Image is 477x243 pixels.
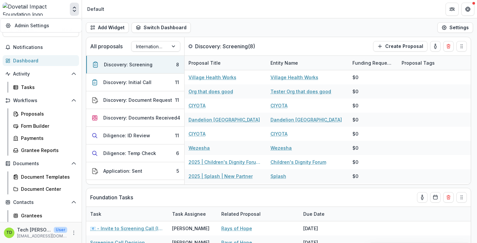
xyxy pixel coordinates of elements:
[3,197,79,208] button: Open Contacts
[270,130,288,137] a: CIYOTA
[221,225,252,232] a: Rays of Hope
[352,102,358,109] div: $0
[299,207,348,221] div: Due Date
[10,108,79,119] a: Proposals
[299,210,328,217] div: Due Date
[21,212,74,219] div: Grantees
[86,74,184,91] button: Discovery: Initial Call11
[443,192,454,203] button: Delete card
[398,59,439,66] div: Proposal Tags
[189,102,206,109] a: CIYOTA
[352,173,358,180] div: $0
[267,56,348,70] div: Entity Name
[10,82,79,93] a: Tasks
[17,233,67,239] p: [EMAIL_ADDRESS][DOMAIN_NAME]
[103,97,172,103] div: Discovery: Document Request
[10,133,79,144] a: Payments
[168,207,217,221] div: Task Assignee
[103,114,177,121] div: Discovery: Documents Received
[352,74,358,81] div: $0
[176,61,179,68] div: 8
[352,88,358,95] div: $0
[270,144,292,151] a: Wezesha
[21,110,74,117] div: Proposals
[348,56,398,70] div: Funding Requested
[70,229,78,237] button: More
[3,95,79,106] button: Open Workflows
[21,84,74,91] div: Tasks
[299,221,348,235] div: [DATE]
[17,226,51,233] p: Tech [PERSON_NAME]
[70,3,79,16] button: Open entity switcher
[87,6,104,12] div: Default
[3,69,79,79] button: Open Activity
[185,56,267,70] div: Proposal Title
[86,127,184,144] button: Diligence: ID Review11
[175,97,179,103] div: 11
[270,74,318,81] a: Village Health Works
[21,147,74,154] div: Grantee Reports
[86,210,105,217] div: Task
[10,210,79,221] a: Grantees
[10,171,79,182] a: Document Templates
[270,102,288,109] a: CIYOTA
[3,3,67,16] img: Dovetail Impact Foundation logo
[185,59,225,66] div: Proposal Title
[13,57,74,64] div: Dashboard
[189,159,263,166] a: 2025 | Children's Dignity Forum | New Partner
[13,45,76,50] span: Notifications
[10,145,79,156] a: Grantee Reports
[189,116,260,123] a: Dandelion [GEOGRAPHIC_DATA]
[195,42,255,50] p: Discovery: Screening ( 8 )
[443,41,454,52] button: Delete card
[168,210,210,217] div: Task Assignee
[352,159,358,166] div: $0
[13,98,69,103] span: Workflows
[131,22,191,33] button: Switch Dashboard
[446,3,459,16] button: Partners
[352,116,358,123] div: $0
[90,193,133,201] p: Foundation Tasks
[270,116,342,123] a: Dandelion [GEOGRAPHIC_DATA]
[189,144,210,151] a: Wezesha
[103,132,150,139] div: Diligence: ID Review
[175,132,179,139] div: 11
[104,61,152,68] div: Discovery: Screening
[417,192,427,203] button: toggle-assigned-to-me
[373,41,427,52] button: Create Proposal
[54,227,67,233] p: User
[86,109,184,127] button: Discovery: Documents Received4
[90,225,164,232] a: 📧 - Invite to Screening Call (Int'l)
[217,207,299,221] div: Related Proposal
[189,173,253,180] a: 2025 | Splash | New Partner
[21,173,74,180] div: Document Templates
[13,200,69,205] span: Contacts
[352,144,358,151] div: $0
[267,59,302,66] div: Entity Name
[103,167,142,174] div: Application: Sent
[175,79,179,86] div: 11
[189,88,233,95] a: Org that does good
[90,42,123,50] p: All proposals
[13,161,69,166] span: Documents
[86,207,168,221] div: Task
[86,162,184,180] button: Application: Sent5
[172,225,209,232] div: [PERSON_NAME]
[86,56,184,74] button: Discovery: Screening8
[21,135,74,142] div: Payments
[86,144,184,162] button: Diligence: Temp Check6
[456,41,467,52] button: Drag
[13,71,69,77] span: Activity
[176,167,179,174] div: 5
[86,22,129,33] button: Add Widget
[437,22,473,33] button: Settings
[461,3,474,16] button: Get Help
[217,210,265,217] div: Related Proposal
[21,186,74,192] div: Document Center
[270,88,331,95] a: Tester Org that does good
[430,192,441,203] button: Calendar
